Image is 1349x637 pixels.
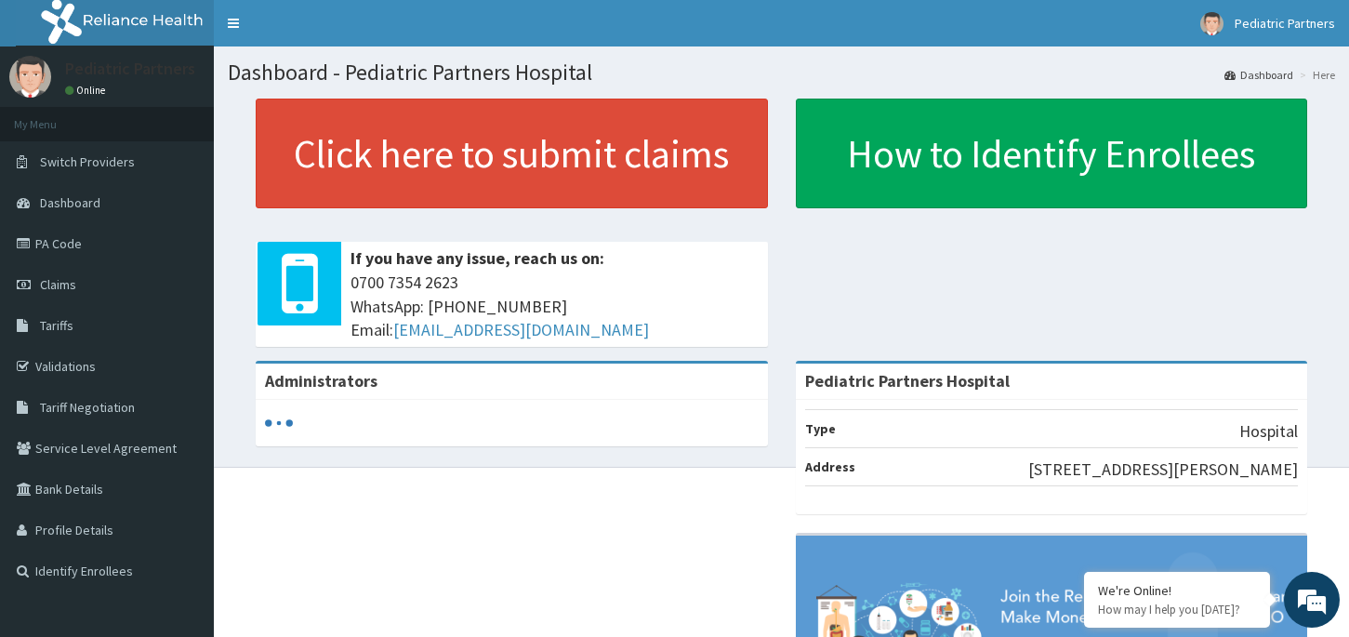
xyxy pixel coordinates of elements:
[350,247,604,269] b: If you have any issue, reach us on:
[805,370,1010,391] strong: Pediatric Partners Hospital
[265,370,377,391] b: Administrators
[1200,12,1223,35] img: User Image
[40,153,135,170] span: Switch Providers
[350,271,759,342] span: 0700 7354 2623 WhatsApp: [PHONE_NUMBER] Email:
[393,319,649,340] a: [EMAIL_ADDRESS][DOMAIN_NAME]
[805,420,836,437] b: Type
[1224,67,1293,83] a: Dashboard
[265,409,293,437] svg: audio-loading
[65,60,195,77] p: Pediatric Partners
[40,399,135,416] span: Tariff Negotiation
[796,99,1308,208] a: How to Identify Enrollees
[40,194,100,211] span: Dashboard
[1239,419,1298,444] p: Hospital
[1235,15,1335,32] span: Pediatric Partners
[256,99,768,208] a: Click here to submit claims
[40,317,73,334] span: Tariffs
[65,84,110,97] a: Online
[1295,67,1335,83] li: Here
[1028,458,1298,482] p: [STREET_ADDRESS][PERSON_NAME]
[1098,582,1256,599] div: We're Online!
[9,56,51,98] img: User Image
[40,276,76,293] span: Claims
[805,458,855,475] b: Address
[228,60,1335,85] h1: Dashboard - Pediatric Partners Hospital
[1098,602,1256,617] p: How may I help you today?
